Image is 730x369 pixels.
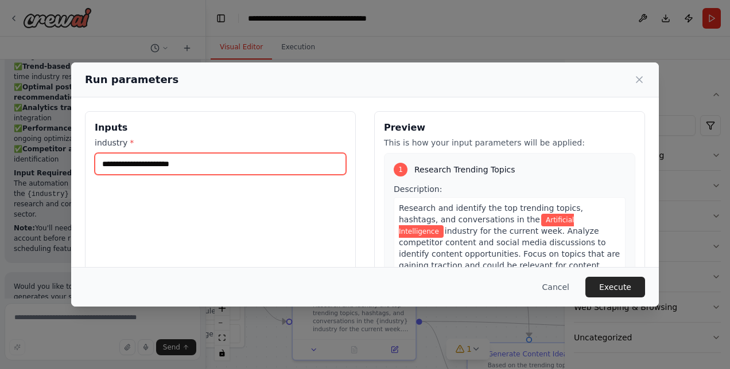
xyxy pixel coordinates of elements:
span: industry for the current week. Analyze competitor content and social media discussions to identif... [399,226,620,281]
div: 1 [394,163,407,176]
span: Description: [394,185,442,194]
h3: Inputs [95,121,346,135]
h3: Preview [384,121,635,135]
p: This is how your input parameters will be applied: [384,137,635,148]
h2: Run parameters [85,72,178,88]
button: Execute [585,277,645,297]
span: Variable: industry [399,214,574,238]
label: industry [95,137,346,148]
span: Research Trending Topics [414,164,515,175]
button: Cancel [533,277,578,297]
span: Research and identify the top trending topics, hashtags, and conversations in the [399,203,583,224]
